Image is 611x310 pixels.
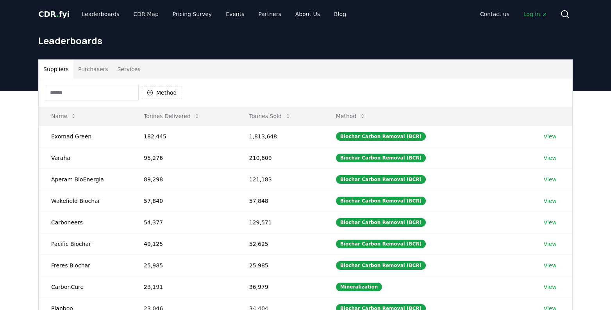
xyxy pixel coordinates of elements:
[131,190,237,211] td: 57,840
[474,7,554,21] nav: Main
[544,197,557,205] a: View
[328,7,352,21] a: Blog
[39,168,131,190] td: Aperam BioEnergia
[39,190,131,211] td: Wakefield Biochar
[39,125,131,147] td: Exomad Green
[220,7,250,21] a: Events
[39,276,131,297] td: CarbonCure
[237,168,323,190] td: 121,183
[39,147,131,168] td: Varaha
[113,60,145,79] button: Services
[131,276,237,297] td: 23,191
[76,7,126,21] a: Leaderboards
[523,10,548,18] span: Log in
[544,283,557,291] a: View
[252,7,288,21] a: Partners
[544,154,557,162] a: View
[237,233,323,254] td: 52,625
[336,240,426,248] div: Biochar Carbon Removal (BCR)
[39,60,73,79] button: Suppliers
[330,108,372,124] button: Method
[166,7,218,21] a: Pricing Survey
[517,7,554,21] a: Log in
[336,197,426,205] div: Biochar Carbon Removal (BCR)
[237,276,323,297] td: 36,979
[38,34,573,47] h1: Leaderboards
[38,9,70,19] span: CDR fyi
[39,233,131,254] td: Pacific Biochar
[73,60,113,79] button: Purchasers
[237,211,323,233] td: 129,571
[336,132,426,141] div: Biochar Carbon Removal (BCR)
[131,254,237,276] td: 25,985
[56,9,59,19] span: .
[544,240,557,248] a: View
[336,175,426,184] div: Biochar Carbon Removal (BCR)
[237,254,323,276] td: 25,985
[336,261,426,270] div: Biochar Carbon Removal (BCR)
[474,7,516,21] a: Contact us
[544,262,557,269] a: View
[38,9,70,20] a: CDR.fyi
[336,154,426,162] div: Biochar Carbon Removal (BCR)
[39,211,131,233] td: Carboneers
[289,7,326,21] a: About Us
[131,211,237,233] td: 54,377
[544,219,557,226] a: View
[127,7,165,21] a: CDR Map
[237,125,323,147] td: 1,813,648
[45,108,83,124] button: Name
[131,125,237,147] td: 182,445
[138,108,206,124] button: Tonnes Delivered
[142,86,182,99] button: Method
[131,168,237,190] td: 89,298
[39,254,131,276] td: Freres Biochar
[131,147,237,168] td: 95,276
[336,218,426,227] div: Biochar Carbon Removal (BCR)
[544,176,557,183] a: View
[336,283,382,291] div: Mineralization
[243,108,297,124] button: Tonnes Sold
[237,147,323,168] td: 210,609
[544,133,557,140] a: View
[237,190,323,211] td: 57,848
[131,233,237,254] td: 49,125
[76,7,352,21] nav: Main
